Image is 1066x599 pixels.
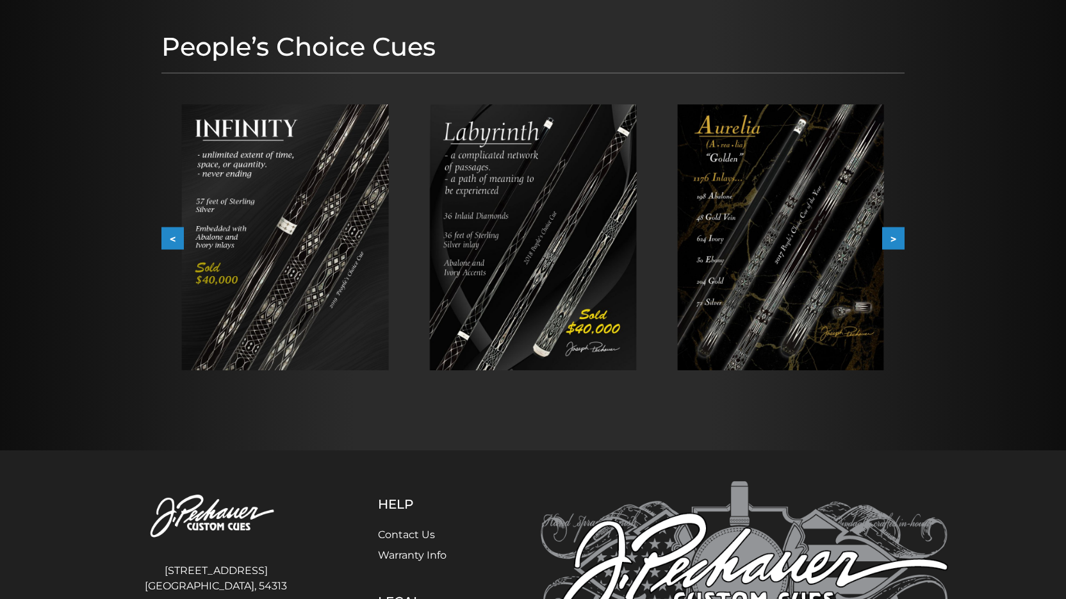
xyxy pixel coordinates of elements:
h5: Help [378,496,477,512]
a: Contact Us [378,529,435,541]
button: > [882,227,905,250]
h1: People’s Choice Cues [161,31,905,62]
a: Warranty Info [378,549,447,561]
address: [STREET_ADDRESS] [GEOGRAPHIC_DATA], 54313 [118,558,314,599]
button: < [161,227,184,250]
div: Carousel Navigation [161,227,905,250]
img: Pechauer Custom Cues [118,481,314,552]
